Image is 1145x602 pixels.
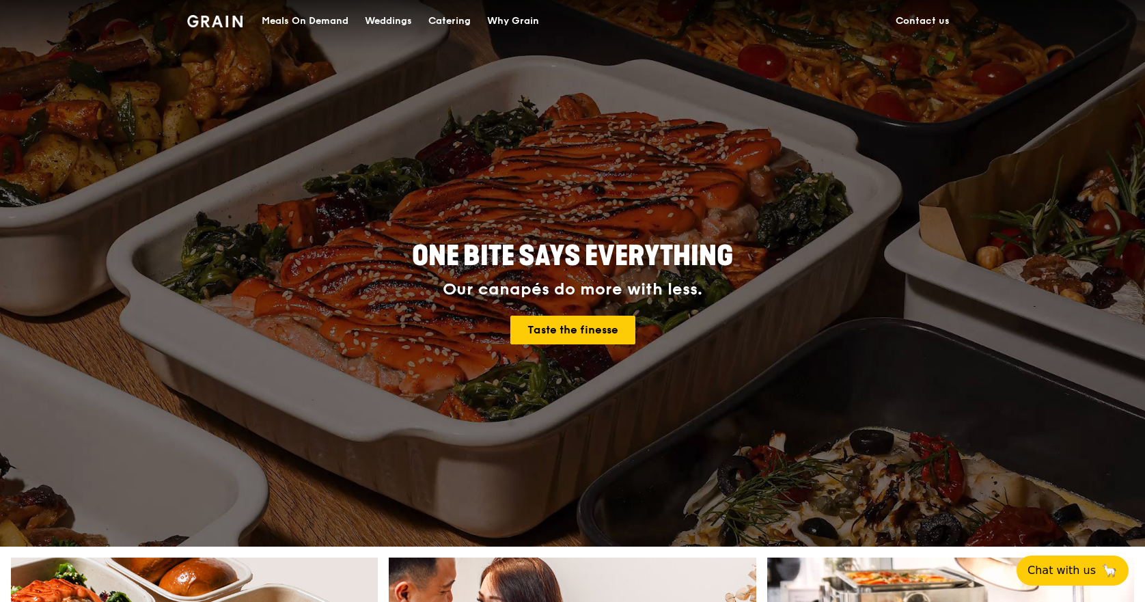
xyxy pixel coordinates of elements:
div: Our canapés do more with less. [327,280,818,299]
a: Why Grain [479,1,547,42]
span: ONE BITE SAYS EVERYTHING [412,240,733,273]
div: Why Grain [487,1,539,42]
div: Catering [428,1,471,42]
a: Catering [420,1,479,42]
span: Chat with us [1027,562,1096,579]
a: Taste the finesse [510,316,635,344]
div: Weddings [365,1,412,42]
button: Chat with us🦙 [1017,556,1129,586]
span: 🦙 [1101,562,1118,579]
img: Grain [187,15,243,27]
a: Contact us [887,1,958,42]
a: Weddings [357,1,420,42]
div: Meals On Demand [262,1,348,42]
